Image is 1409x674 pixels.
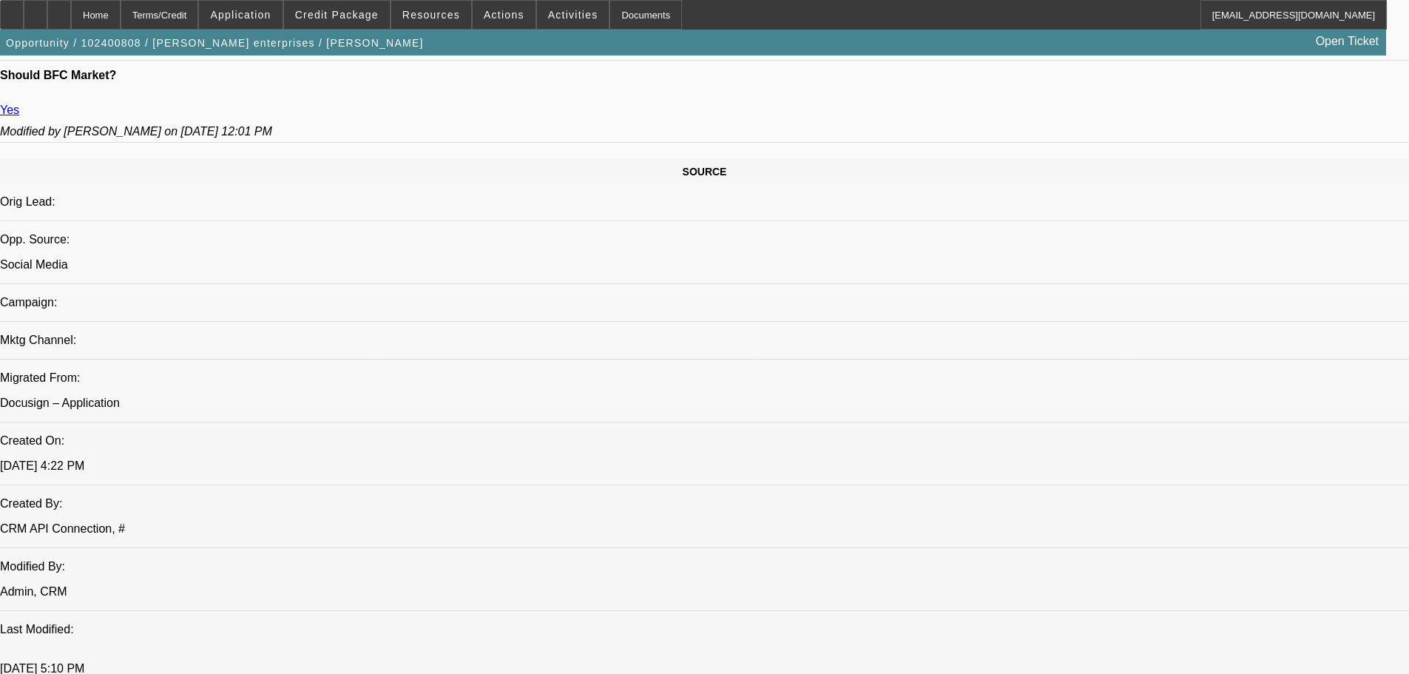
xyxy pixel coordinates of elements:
[284,1,390,29] button: Credit Package
[295,9,379,21] span: Credit Package
[473,1,535,29] button: Actions
[683,166,727,178] span: SOURCE
[537,1,609,29] button: Activities
[402,9,460,21] span: Resources
[484,9,524,21] span: Actions
[199,1,282,29] button: Application
[548,9,598,21] span: Activities
[391,1,471,29] button: Resources
[210,9,271,21] span: Application
[6,37,424,49] span: Opportunity / 102400808 / [PERSON_NAME] enterprises / [PERSON_NAME]
[1310,29,1385,54] a: Open Ticket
